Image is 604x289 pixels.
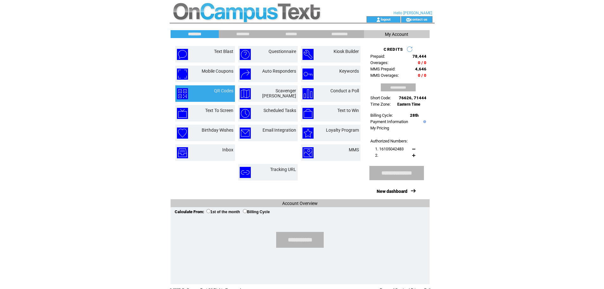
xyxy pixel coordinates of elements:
span: Time Zone: [370,102,391,107]
a: Keywords [339,69,359,74]
label: Billing Cycle [243,210,270,214]
input: 1st of the month [206,209,211,213]
img: conduct-a-poll.png [302,88,314,99]
span: Billing Cycle: [370,113,393,118]
a: Inbox [222,147,233,152]
a: Text Blast [214,49,233,54]
a: My Pricing [370,126,389,130]
a: Text to Win [337,108,359,113]
input: Billing Cycle [243,209,247,213]
img: qr-codes.png [177,88,188,99]
span: MMS Prepaid: [370,67,395,71]
span: 0 / 0 [418,73,426,78]
span: 0 / 0 [418,60,426,65]
img: text-to-screen.png [177,108,188,119]
span: Short Code: [370,95,391,100]
span: CREDITS [384,47,403,52]
img: auto-responders.png [240,69,251,80]
a: Questionnaire [269,49,296,54]
span: 4,646 [415,67,426,71]
span: MMS Overages: [370,73,399,78]
img: birthday-wishes.png [177,128,188,139]
a: MMS [349,147,359,152]
img: text-to-win.png [302,108,314,119]
img: account_icon.gif [376,17,381,22]
img: keywords.png [302,69,314,80]
img: questionnaire.png [240,49,251,60]
a: Loyalty Program [326,128,359,133]
a: Kiosk Builder [334,49,359,54]
img: email-integration.png [240,128,251,139]
img: kiosk-builder.png [302,49,314,60]
img: help.gif [422,120,426,123]
span: Overages: [370,60,388,65]
img: mobile-coupons.png [177,69,188,80]
span: Authorized Numbers: [370,139,408,143]
label: 1st of the month [206,210,240,214]
span: Hello [PERSON_NAME] [393,11,432,15]
a: Mobile Coupons [202,69,233,74]
a: Birthday Wishes [202,128,233,133]
a: logout [381,17,391,21]
a: New dashboard [377,189,407,194]
span: Account Overview [282,201,318,206]
a: Email Integration [263,128,296,133]
a: Tracking URL [270,167,296,172]
a: QR Codes [214,88,233,93]
img: loyalty-program.png [302,128,314,139]
img: mms.png [302,147,314,158]
span: 28th [410,113,419,118]
a: Conduct a Poll [330,88,359,93]
span: Prepaid: [370,54,385,59]
a: Payment Information [370,119,408,124]
span: 2. [375,153,378,158]
img: inbox.png [177,147,188,158]
a: Text To Screen [205,108,233,113]
span: Calculate From: [175,209,204,214]
img: text-blast.png [177,49,188,60]
span: Eastern Time [397,102,420,107]
a: Auto Responders [262,69,296,74]
a: contact us [411,17,427,21]
a: Scheduled Tasks [263,108,296,113]
span: 76626, 71444 [399,95,426,100]
img: contact_us_icon.gif [406,17,411,22]
img: tracking-url.png [240,167,251,178]
img: scavenger-hunt.png [240,88,251,99]
a: Scavenger [PERSON_NAME] [262,88,296,98]
span: 1. 16105042483 [375,147,404,151]
span: My Account [385,32,408,37]
span: 78,444 [412,54,426,59]
img: scheduled-tasks.png [240,108,251,119]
